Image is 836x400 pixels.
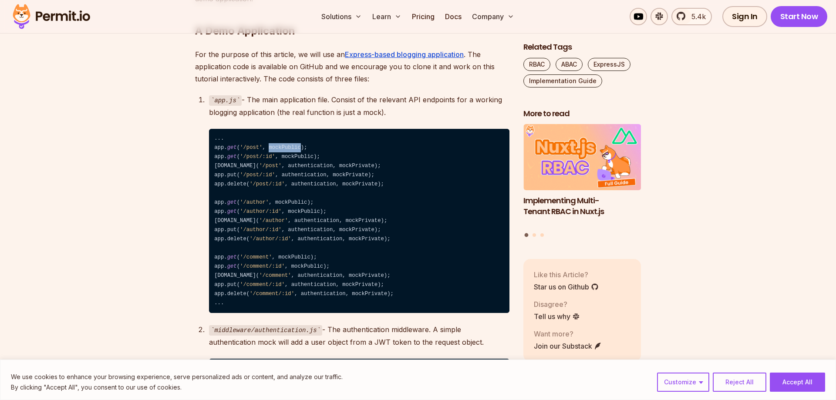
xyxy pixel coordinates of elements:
p: - The authentication middleware. A simple authentication mock will add a user object from a JWT t... [209,323,509,348]
code: middleware/authentication.js [209,325,322,336]
span: get [227,208,237,215]
span: get [227,145,237,151]
span: '/author' [259,218,288,224]
button: Accept All [770,373,825,392]
code: app.js [209,95,242,106]
h3: Implementing Multi-Tenant RBAC in Nuxt.js [523,195,641,217]
p: - The main application file. Consist of the relevant API endpoints for a working blogging applica... [209,94,509,118]
code: ... app. ( , mockPublic); app. ( , mockPublic); [DOMAIN_NAME]( , authentication, mockPrivate); ap... [209,129,509,313]
p: We use cookies to enhance your browsing experience, serve personalized ads or content, and analyz... [11,372,343,382]
button: Solutions [318,8,365,25]
a: Sign In [722,6,767,27]
span: '/comment/:id' [240,263,285,269]
a: RBAC [523,58,550,71]
div: Posts [523,124,641,239]
a: Implementing Multi-Tenant RBAC in Nuxt.jsImplementing Multi-Tenant RBAC in Nuxt.js [523,124,641,228]
span: get [227,263,237,269]
span: get [227,254,237,260]
a: Pricing [408,8,438,25]
span: '/post/:id' [240,154,275,160]
span: '/post/:id' [249,181,285,187]
span: 5.4k [686,11,706,22]
span: get [227,199,237,205]
p: By clicking "Accept All", you consent to our use of cookies. [11,382,343,393]
button: Go to slide 3 [540,233,544,237]
span: get [227,154,237,160]
span: '/comment/:id' [240,282,285,288]
p: Want more? [534,329,602,339]
span: '/comment/:id' [249,291,294,297]
a: Implementation Guide [523,74,602,87]
p: For the purpose of this article, we will use an . The application code is available on GitHub and... [195,48,509,85]
button: Reject All [713,373,766,392]
button: Go to slide 2 [533,233,536,237]
button: Learn [369,8,405,25]
a: Express-based blogging application [345,50,464,59]
img: Permit logo [9,2,94,31]
button: Company [469,8,518,25]
a: Join our Substack [534,341,602,351]
span: '/comment' [259,272,291,279]
span: '/author/:id' [240,208,282,215]
h2: Related Tags [523,42,641,53]
a: Start Now [771,6,828,27]
span: '/post' [259,163,281,169]
p: Disagree? [534,299,580,309]
span: '/post/:id' [240,172,275,178]
a: 5.4k [671,8,712,25]
a: Star us on Github [534,282,599,292]
button: Customize [657,373,709,392]
span: '/post' [240,145,262,151]
h2: More to read [523,108,641,119]
span: '/author/:id' [240,227,282,233]
span: '/author' [240,199,269,205]
p: Like this Article? [534,269,599,280]
a: ABAC [556,58,583,71]
a: Tell us why [534,311,580,322]
button: Go to slide 1 [525,233,529,237]
img: Implementing Multi-Tenant RBAC in Nuxt.js [523,124,641,191]
span: '/author/:id' [249,236,291,242]
a: Docs [442,8,465,25]
a: ExpressJS [588,58,630,71]
span: '/comment' [240,254,272,260]
li: 1 of 3 [523,124,641,228]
